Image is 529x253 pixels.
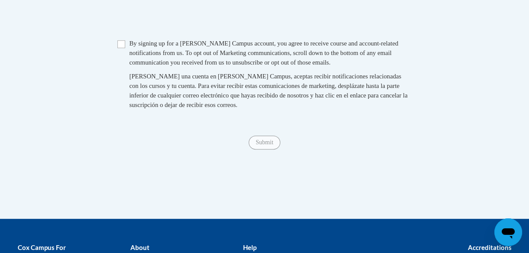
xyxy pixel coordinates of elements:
b: Cox Campus For [18,243,66,251]
b: About [130,243,149,251]
b: Accreditations [468,243,512,251]
span: By signing up for a [PERSON_NAME] Campus account, you agree to receive course and account-related... [130,40,399,66]
b: Help [243,243,256,251]
iframe: Button to launch messaging window [494,218,522,246]
span: [PERSON_NAME] una cuenta en [PERSON_NAME] Campus, aceptas recibir notificaciones relacionadas con... [130,73,408,108]
input: Submit [249,136,280,149]
iframe: reCAPTCHA [199,0,331,34]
